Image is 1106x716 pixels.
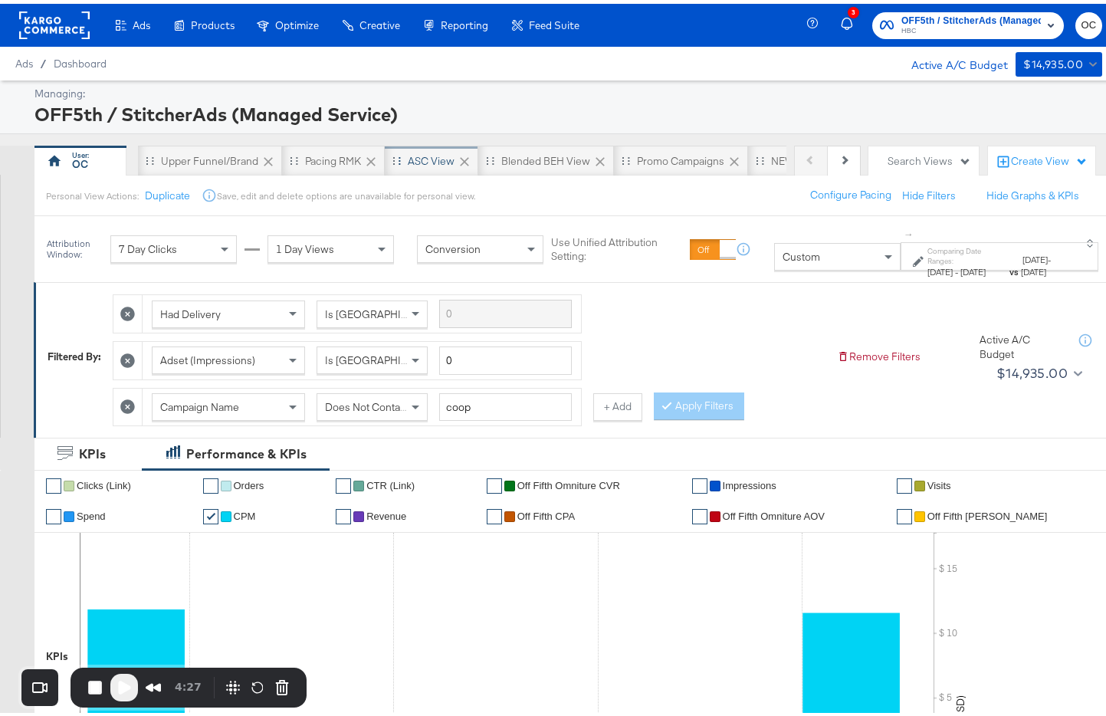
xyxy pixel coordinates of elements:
div: 3 [848,3,859,15]
span: Is [GEOGRAPHIC_DATA] [325,304,442,317]
span: Impressions [723,476,776,488]
div: Create View [1011,150,1088,166]
span: Products [191,15,235,28]
span: Off Fifth Omniture AOV [723,507,825,518]
div: KPIs [79,442,106,459]
div: Drag to reorder tab [290,153,298,161]
div: Drag to reorder tab [146,153,154,161]
span: Ads [133,15,150,28]
span: / [33,54,54,66]
span: ↑ [902,228,917,234]
span: [DATE] [1021,262,1046,274]
button: $14,935.00 [990,357,1085,382]
strong: vs [1007,262,1021,274]
div: - [1021,250,1075,274]
span: Ads [15,54,33,66]
span: CTR (Link) [366,476,415,488]
span: Visits [927,476,951,488]
span: Revenue [366,507,406,518]
a: ✔ [46,475,61,490]
div: NEW O5 Weekly Report [771,150,883,165]
span: Off Fifth Omniture CVR [517,476,620,488]
div: Active A/C Budget [980,329,1064,357]
div: Attribution Window: [46,235,103,256]
div: Active A/C Budget [895,48,1008,71]
button: OFF5th / StitcherAds (Managed Service)HBC [872,8,1064,35]
a: ✔ [203,505,218,521]
span: Adset (Impressions) [160,350,255,363]
span: Optimize [275,15,319,28]
div: Promo Campaigns [637,150,724,165]
span: Had Delivery [160,304,221,317]
span: Campaign Name [160,396,239,410]
a: ✔ [692,505,707,521]
div: ASC View [408,150,455,165]
a: Dashboard [54,54,107,66]
a: ✔ [897,505,912,521]
span: Does Not Contain [325,396,409,410]
div: $14,935.00 [1023,51,1083,71]
div: Drag to reorder tab [392,153,401,161]
a: ✔ [336,505,351,521]
a: ✔ [203,475,218,490]
a: ✔ [46,505,61,521]
span: Clicks (Link) [77,476,131,488]
button: Hide Graphs & KPIs [986,185,1079,199]
a: ✔ [487,475,502,490]
span: Orders [234,476,264,488]
a: ✔ [897,475,912,490]
div: Personal View Actions: [46,186,139,199]
span: Creative [359,15,400,28]
a: ✔ [487,505,502,521]
button: + Add [593,389,642,417]
span: Is [GEOGRAPHIC_DATA] [325,350,442,363]
span: [DATE] [960,262,986,274]
div: Upper Funnel/Brand [161,150,258,165]
span: CPM [234,507,256,518]
div: Performance & KPIs [186,442,307,459]
div: $14,935.00 [996,358,1068,381]
div: - [927,262,1007,274]
div: Pacing RMK [305,150,361,165]
button: $14,935.00 [1016,48,1102,73]
div: KPIs [46,645,68,660]
div: Blended BEH View [501,150,590,165]
div: OFF5th / StitcherAds (Managed Service) [34,97,1098,123]
span: 7 Day Clicks [119,238,177,252]
button: 3 [839,7,865,37]
div: Drag to reorder tab [622,153,630,161]
span: [DATE] [1022,250,1048,261]
span: Conversion [425,238,481,252]
span: 1 Day Views [276,238,334,252]
button: Duplicate [145,185,190,199]
span: Off Fifth [PERSON_NAME] [927,507,1048,518]
div: OC [72,153,88,168]
div: Drag to reorder tab [486,153,494,161]
div: Save, edit and delete options are unavailable for personal view. [217,186,475,199]
button: Remove Filters [837,346,921,360]
span: off fifth CPA [517,507,575,518]
span: OFF5th / StitcherAds (Managed Service) [901,9,1041,25]
span: Feed Suite [529,15,579,28]
input: Enter a number [439,343,572,371]
span: Spend [77,507,106,518]
input: Enter a search term [439,296,572,324]
label: Comparing Date Ranges: [927,242,1007,262]
a: ✔ [336,475,351,490]
input: Enter a search term [439,389,572,418]
span: OC [1081,13,1096,31]
a: ✔ [692,475,707,490]
span: Reporting [441,15,488,28]
span: [DATE] [927,262,953,274]
div: Managing: [34,83,1098,97]
span: HBC [901,21,1041,34]
div: Search Views [888,150,971,165]
div: Drag to reorder tab [756,153,764,161]
button: Configure Pacing [799,178,902,205]
button: OC [1075,8,1102,35]
label: Use Unified Attribution Setting: [551,232,684,260]
div: Filtered By: [48,346,101,360]
button: Hide Filters [902,185,956,199]
span: Custom [783,246,820,260]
